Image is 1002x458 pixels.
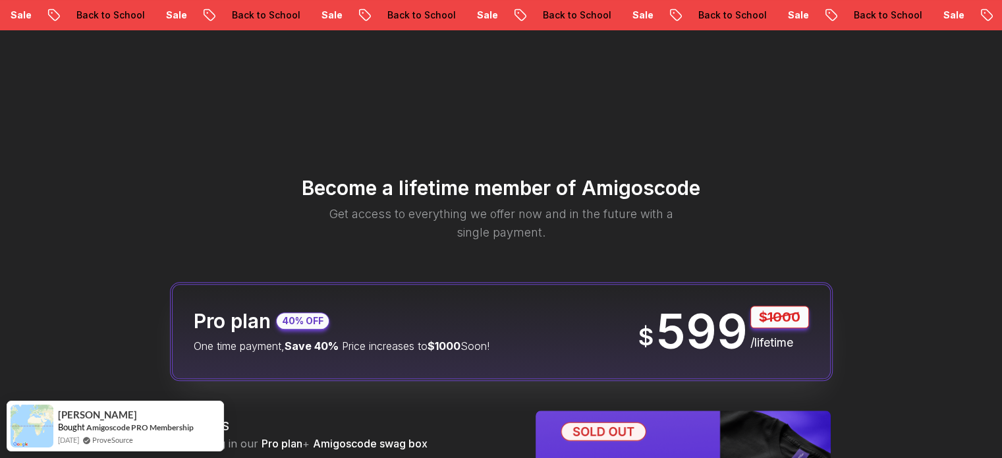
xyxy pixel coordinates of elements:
[262,437,302,450] span: Pro plan
[638,324,654,350] span: $
[63,9,152,22] p: Back to School
[619,9,661,22] p: Sale
[58,409,137,420] span: [PERSON_NAME]
[774,9,816,22] p: Sale
[312,205,691,242] p: Get access to everything we offer now and in the future with a single payment.
[463,9,505,22] p: Sale
[58,434,79,445] span: [DATE]
[152,9,194,22] p: Sale
[930,9,972,22] p: Sale
[840,9,930,22] p: Back to School
[374,9,463,22] p: Back to School
[750,333,809,352] p: /lifetime
[750,306,809,328] p: $1000
[11,405,53,447] img: provesource social proof notification image
[285,339,339,353] span: Save 40%
[313,437,428,450] span: Amigoscode swag box
[529,9,619,22] p: Back to School
[428,339,460,353] span: $1000
[684,9,774,22] p: Back to School
[92,434,133,445] a: ProveSource
[194,309,271,333] h2: Pro plan
[308,9,350,22] p: Sale
[86,422,194,432] a: Amigoscode PRO Membership
[172,417,504,436] h3: FEATURES
[106,176,897,200] h2: Become a lifetime member of Amigoscode
[172,436,504,451] p: Everything in our +
[656,308,748,355] p: 599
[194,338,489,354] p: One time payment, Price increases to Soon!
[282,314,323,328] p: 40% OFF
[218,9,308,22] p: Back to School
[58,422,85,432] span: Bought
